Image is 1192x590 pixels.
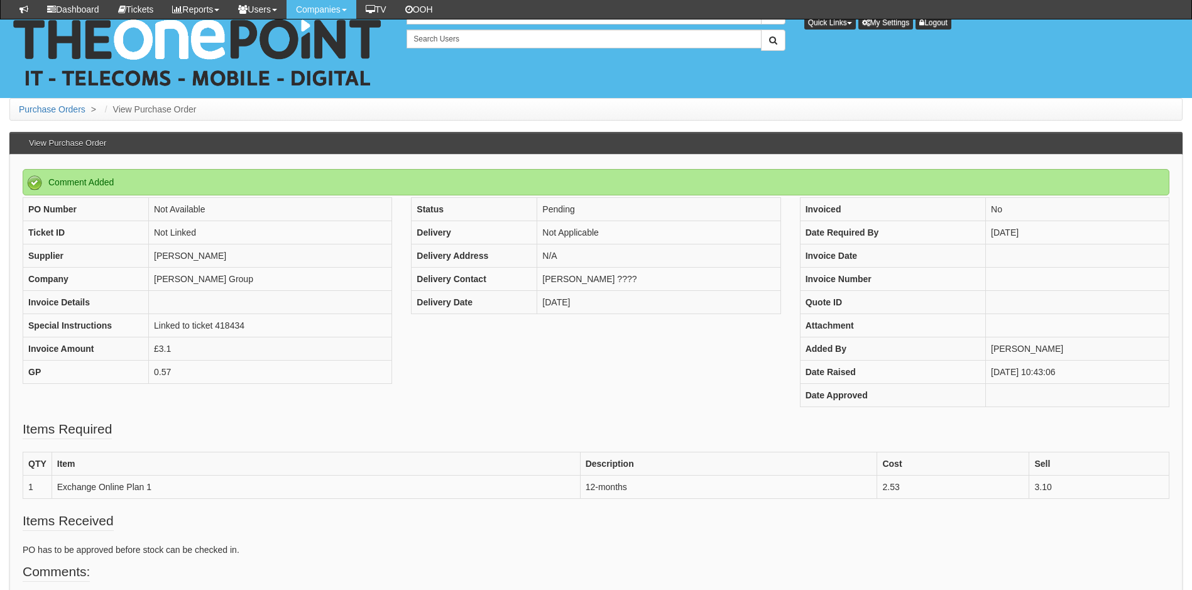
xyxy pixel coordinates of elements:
[804,16,856,30] button: Quick Links
[149,221,392,244] td: Not Linked
[23,337,149,361] th: Invoice Amount
[412,198,537,221] th: Status
[537,291,780,314] td: [DATE]
[23,314,149,337] th: Special Instructions
[800,361,985,384] th: Date Raised
[800,268,985,291] th: Invoice Number
[800,244,985,268] th: Invoice Date
[800,384,985,407] th: Date Approved
[580,452,877,476] th: Description
[23,544,1169,556] p: PO has to be approved before stock can be checked in.
[23,476,52,499] td: 1
[858,16,914,30] a: My Settings
[986,221,1169,244] td: [DATE]
[407,30,761,48] input: Search Users
[102,103,197,116] li: View Purchase Order
[88,104,99,114] span: >
[23,420,112,439] legend: Items Required
[23,198,149,221] th: PO Number
[23,268,149,291] th: Company
[23,133,112,154] h3: View Purchase Order
[149,314,392,337] td: Linked to ticket 418434
[800,198,985,221] th: Invoiced
[916,16,951,30] a: Logout
[537,244,780,268] td: N/A
[23,452,52,476] th: QTY
[23,221,149,244] th: Ticket ID
[412,291,537,314] th: Delivery Date
[412,221,537,244] th: Delivery
[19,104,85,114] a: Purchase Orders
[52,476,580,499] td: Exchange Online Plan 1
[986,198,1169,221] td: No
[412,244,537,268] th: Delivery Address
[149,198,392,221] td: Not Available
[800,337,985,361] th: Added By
[149,361,392,384] td: 0.57
[537,221,780,244] td: Not Applicable
[800,221,985,244] th: Date Required By
[1029,452,1169,476] th: Sell
[23,169,1169,195] div: Comment Added
[23,244,149,268] th: Supplier
[537,198,780,221] td: Pending
[149,244,392,268] td: [PERSON_NAME]
[986,361,1169,384] td: [DATE] 10:43:06
[1029,476,1169,499] td: 3.10
[877,452,1029,476] th: Cost
[800,291,985,314] th: Quote ID
[800,314,985,337] th: Attachment
[23,562,90,582] legend: Comments:
[537,268,780,291] td: [PERSON_NAME] ????
[580,476,877,499] td: 12-months
[986,337,1169,361] td: [PERSON_NAME]
[23,511,114,531] legend: Items Received
[23,291,149,314] th: Invoice Details
[23,361,149,384] th: GP
[149,337,392,361] td: £3.1
[877,476,1029,499] td: 2.53
[412,268,537,291] th: Delivery Contact
[149,268,392,291] td: [PERSON_NAME] Group
[52,452,580,476] th: Item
